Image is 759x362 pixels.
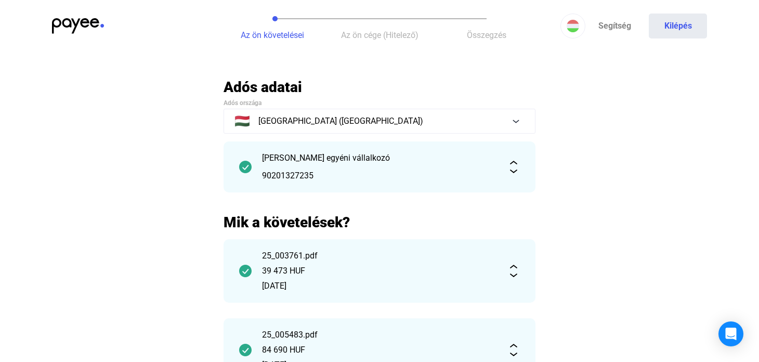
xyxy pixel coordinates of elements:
h2: Adós adatai [224,78,535,96]
button: 🇭🇺[GEOGRAPHIC_DATA] ([GEOGRAPHIC_DATA]) [224,109,535,134]
img: expand [507,344,520,356]
a: Segítség [585,14,644,38]
button: HU [560,14,585,38]
div: 39 473 HUF [262,265,497,277]
h2: Mik a követelések? [224,213,535,231]
div: 90201327235 [262,170,497,182]
img: expand [507,161,520,173]
button: Kilépés [649,14,707,38]
div: 25_005483.pdf [262,329,497,341]
span: Az ön cége (Hitelező) [341,30,418,40]
div: 84 690 HUF [262,344,497,356]
div: Open Intercom Messenger [718,321,743,346]
span: Adós országa [224,99,261,107]
img: payee-logo [52,18,104,34]
img: HU [567,20,579,32]
span: [GEOGRAPHIC_DATA] ([GEOGRAPHIC_DATA]) [258,115,423,127]
img: checkmark-darker-green-circle [239,344,252,356]
img: expand [507,265,520,277]
img: checkmark-darker-green-circle [239,265,252,277]
span: Az ön követelései [241,30,304,40]
img: checkmark-darker-green-circle [239,161,252,173]
span: 🇭🇺 [234,115,250,127]
div: 25_003761.pdf [262,250,497,262]
span: Összegzés [467,30,506,40]
div: [PERSON_NAME] egyéni vállalkozó [262,152,497,164]
div: [DATE] [262,280,497,292]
